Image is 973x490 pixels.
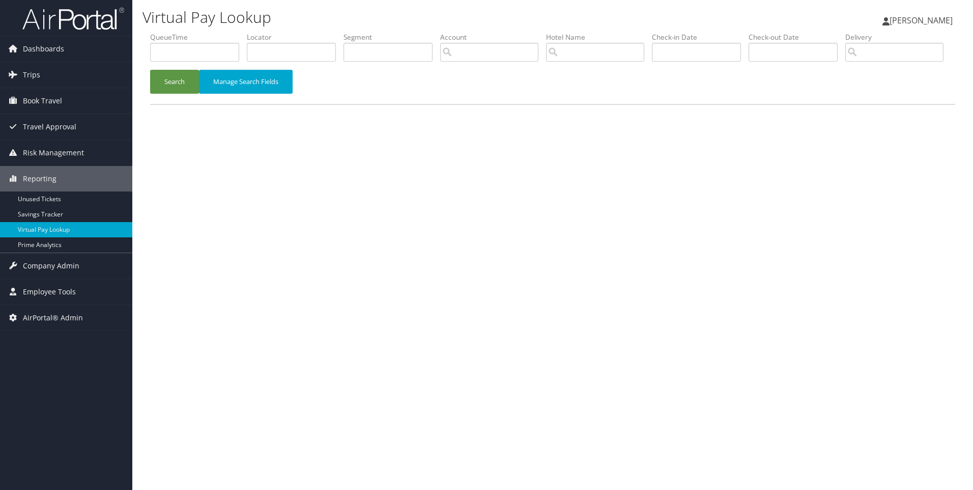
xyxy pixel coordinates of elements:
[199,70,293,94] button: Manage Search Fields
[23,253,79,279] span: Company Admin
[749,32,845,42] label: Check-out Date
[23,114,76,140] span: Travel Approval
[142,7,690,28] h1: Virtual Pay Lookup
[440,32,546,42] label: Account
[546,32,652,42] label: Hotel Name
[150,32,247,42] label: QueueTime
[23,279,76,305] span: Employee Tools
[23,305,83,331] span: AirPortal® Admin
[23,62,40,88] span: Trips
[890,15,953,26] span: [PERSON_NAME]
[23,140,84,166] span: Risk Management
[652,32,749,42] label: Check-in Date
[23,88,62,114] span: Book Travel
[150,70,199,94] button: Search
[247,32,344,42] label: Locator
[23,36,64,62] span: Dashboards
[882,5,963,36] a: [PERSON_NAME]
[845,32,951,42] label: Delivery
[344,32,440,42] label: Segment
[23,166,56,192] span: Reporting
[22,7,124,31] img: airportal-logo.png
